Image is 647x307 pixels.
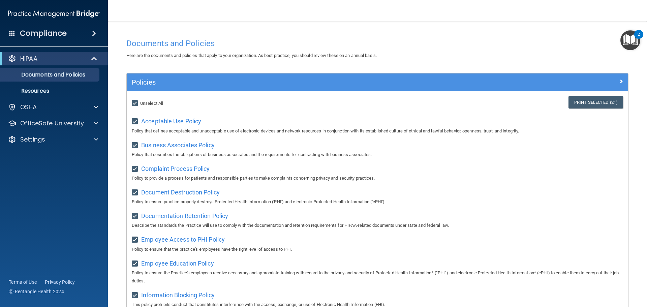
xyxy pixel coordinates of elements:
span: Unselect All [140,101,163,106]
a: OSHA [8,103,98,111]
p: OfficeSafe University [20,119,84,127]
a: OfficeSafe University [8,119,98,127]
p: Policy that defines acceptable and unacceptable use of electronic devices and network resources i... [132,127,623,135]
a: Privacy Policy [45,279,75,285]
a: HIPAA [8,55,98,63]
span: Document Destruction Policy [141,189,220,196]
a: Print Selected (21) [568,96,623,109]
span: Business Associates Policy [141,142,215,149]
p: HIPAA [20,55,37,63]
img: PMB logo [8,7,100,21]
p: Documents and Policies [4,71,96,78]
a: Terms of Use [9,279,37,285]
p: Policy to ensure the Practice's employees receive necessary and appropriate training with regard ... [132,269,623,285]
span: Complaint Process Policy [141,165,210,172]
p: Policy that describes the obligations of business associates and the requirements for contracting... [132,151,623,159]
span: Employee Education Policy [141,260,214,267]
p: Resources [4,88,96,94]
a: Settings [8,135,98,144]
span: Information Blocking Policy [141,291,215,299]
span: Here are the documents and policies that apply to your organization. As best practice, you should... [126,53,377,58]
iframe: Drift Widget Chat Controller [530,259,639,286]
p: OSHA [20,103,37,111]
p: Describe the standards the Practice will use to comply with the documentation and retention requi... [132,221,623,229]
button: Open Resource Center, 2 new notifications [620,30,640,50]
span: Acceptable Use Policy [141,118,201,125]
h4: Documents and Policies [126,39,628,48]
p: Policy to ensure practice properly destroys Protected Health Information ('PHI') and electronic P... [132,198,623,206]
div: 2 [638,34,640,43]
input: Unselect All [132,101,140,106]
p: Policy to ensure that the practice's employees have the right level of access to PHI. [132,245,623,253]
h4: Compliance [20,29,67,38]
a: Policies [132,77,623,88]
h5: Policies [132,79,498,86]
span: Ⓒ Rectangle Health 2024 [9,288,64,295]
span: Employee Access to PHI Policy [141,236,225,243]
p: Policy to provide a process for patients and responsible parties to make complaints concerning pr... [132,174,623,182]
span: Documentation Retention Policy [141,212,228,219]
p: Settings [20,135,45,144]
